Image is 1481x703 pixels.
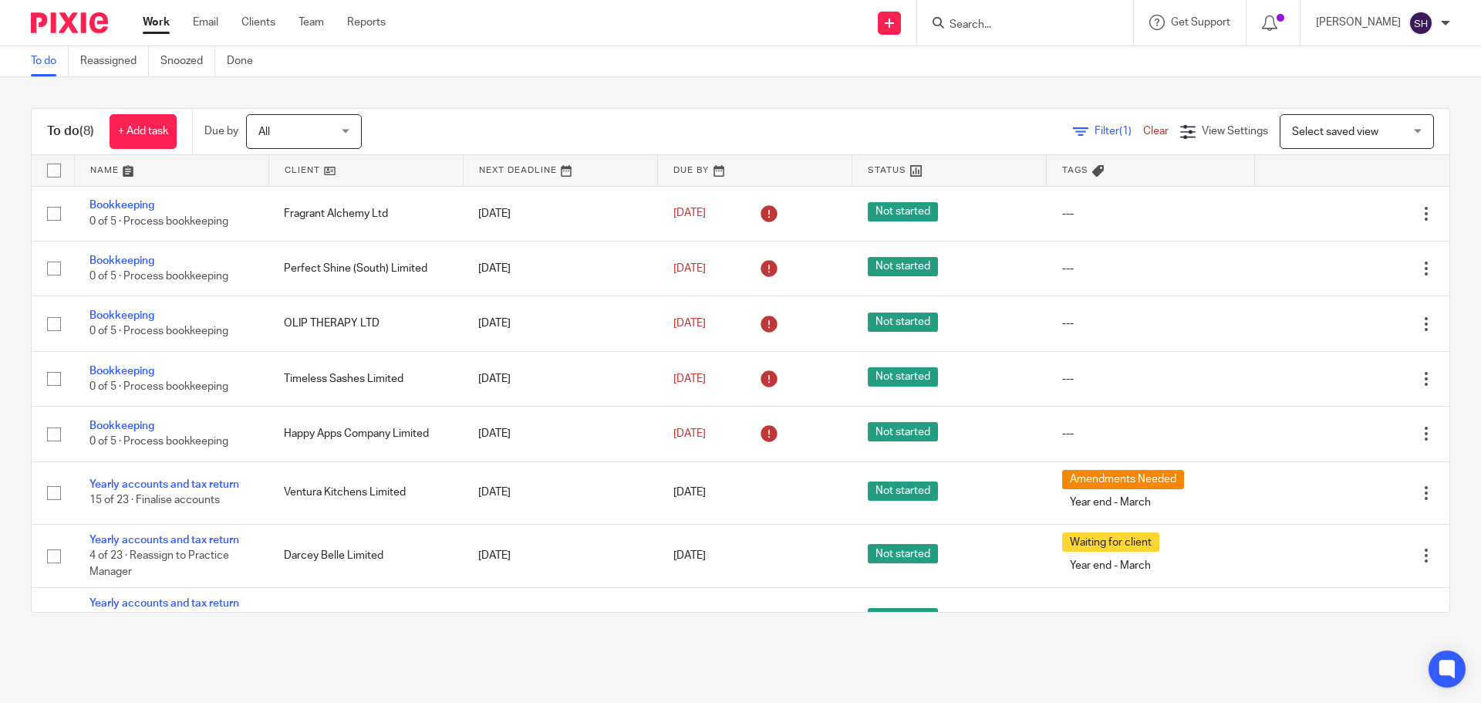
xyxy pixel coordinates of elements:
span: All [258,127,270,137]
span: Year end - March [1062,493,1159,512]
a: Work [143,15,170,30]
span: Get Support [1171,17,1230,28]
td: Ventura Kitchens Limited [268,461,463,524]
a: Yearly accounts and tax return [89,598,239,609]
span: Not started [868,608,938,627]
img: svg%3E [1408,11,1433,35]
a: Email [193,15,218,30]
p: [PERSON_NAME] [1316,15,1401,30]
td: [DATE] [463,524,657,587]
td: [DATE] [463,296,657,351]
span: [DATE] [673,208,706,219]
td: Happy Apps Company Limited [268,407,463,461]
td: [DATE] [463,241,657,296]
a: Bookkeeping [89,310,154,321]
td: OLIP THERAPY LTD [268,296,463,351]
span: Tags [1062,166,1088,174]
input: Search [948,19,1087,32]
a: + Add task [110,114,177,149]
td: [DATE] [463,186,657,241]
span: Amendments Needed [1062,470,1184,489]
td: Fragrant Alchemy Ltd [268,186,463,241]
td: Timeless Sashes Limited [268,351,463,406]
span: 0 of 5 · Process bookkeeping [89,216,228,227]
h1: To do [47,123,94,140]
a: Bookkeeping [89,255,154,266]
span: Year end - March [1062,556,1159,575]
a: Reports [347,15,386,30]
span: Year end - August [1062,608,1162,627]
span: (8) [79,125,94,137]
a: Bookkeeping [89,200,154,211]
a: Yearly accounts and tax return [89,535,239,546]
p: Due by [204,123,238,139]
span: [DATE] [673,373,706,384]
td: Following The Energy Ltd [268,588,463,651]
a: To do [31,46,69,76]
a: Clear [1143,126,1169,137]
div: --- [1062,371,1240,387]
span: Not started [868,544,938,563]
span: 0 of 5 · Process bookkeeping [89,326,228,337]
a: Clients [241,15,275,30]
span: Not started [868,257,938,276]
a: Team [299,15,324,30]
span: View Settings [1202,126,1268,137]
span: [DATE] [673,428,706,439]
span: Not started [868,482,938,501]
span: Waiting for client [1062,532,1159,552]
span: [DATE] [673,263,706,274]
span: Not started [868,313,938,332]
div: --- [1062,316,1240,331]
td: [DATE] [463,351,657,406]
td: [DATE] [463,588,657,651]
div: --- [1062,261,1240,276]
td: [DATE] [463,461,657,524]
span: Not started [868,367,938,387]
span: [DATE] [673,318,706,329]
a: Reassigned [80,46,149,76]
span: (1) [1119,126,1132,137]
div: --- [1062,426,1240,441]
span: Select saved view [1292,127,1378,137]
td: Perfect Shine (South) Limited [268,241,463,296]
span: Not started [868,202,938,221]
span: 0 of 5 · Process bookkeeping [89,381,228,392]
span: Filter [1095,126,1143,137]
a: Yearly accounts and tax return [89,479,239,490]
span: Not started [868,422,938,441]
a: Bookkeeping [89,366,154,377]
div: --- [1062,206,1240,221]
a: Snoozed [160,46,215,76]
a: Bookkeeping [89,421,154,431]
td: Darcey Belle Limited [268,524,463,587]
span: 4 of 23 · Reassign to Practice Manager [89,550,229,577]
td: [DATE] [463,407,657,461]
span: 0 of 5 · Process bookkeeping [89,271,228,282]
span: [DATE] [673,488,706,499]
a: Done [227,46,265,76]
span: 0 of 5 · Process bookkeeping [89,437,228,448]
img: Pixie [31,12,108,33]
span: 15 of 23 · Finalise accounts [89,495,220,506]
span: [DATE] [673,550,706,561]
